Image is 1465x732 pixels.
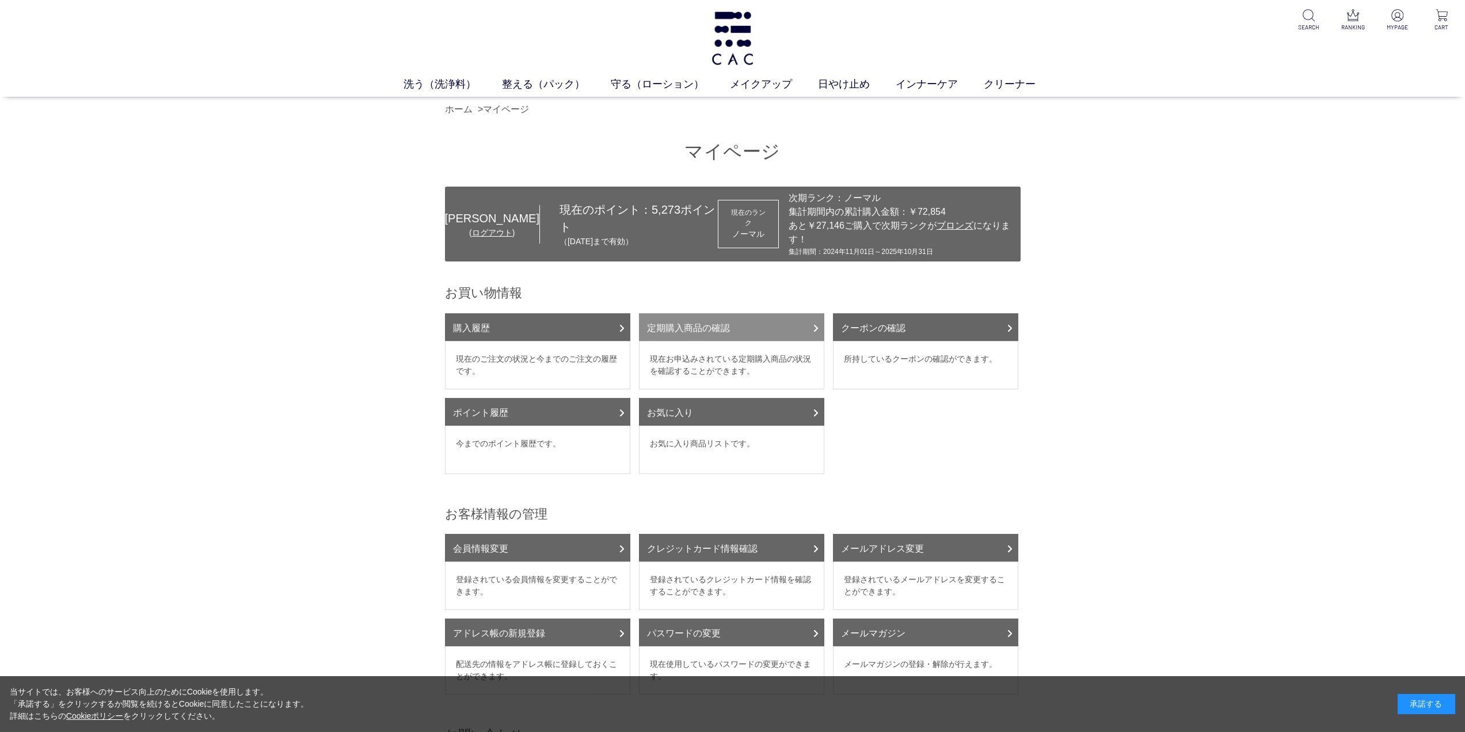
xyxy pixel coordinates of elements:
img: logo [709,12,756,65]
h2: お客様情報の管理 [445,506,1021,522]
dd: メールマガジンの登録・解除が行えます。 [833,646,1018,695]
dd: 今までのポイント履歴です。 [445,426,630,474]
dd: 現在使用しているパスワードの変更ができます。 [639,646,824,695]
h2: お買い物情報 [445,285,1021,301]
li: > [478,103,532,116]
a: 守る（ローション） [611,77,730,92]
dd: 登録されているメールアドレスを変更することができます。 [833,562,1018,610]
div: 当サイトでは、お客様へのサービス向上のためにCookieを使用します。 「承諾する」をクリックするか閲覧を続けるとCookieに同意したことになります。 詳細はこちらの をクリックしてください。 [10,686,309,722]
a: 整える（パック） [502,77,611,92]
a: Cookieポリシー [66,711,124,720]
a: 定期購入商品の確認 [639,313,824,341]
p: MYPAGE [1383,23,1411,32]
p: 配送先の情報をアドレス帳に登録しておくことができます。 [456,658,619,682]
div: [PERSON_NAME] [445,210,539,227]
a: お気に入り [639,398,824,426]
h1: マイページ [445,139,1021,164]
dd: 現在お申込みされている定期購入商品の状況を確認することができます。 [639,341,824,389]
dt: 現在のランク [729,207,768,228]
a: SEARCH [1295,9,1323,32]
div: ( ) [445,227,539,239]
div: 次期ランク：ノーマル [789,191,1015,205]
p: RANKING [1339,23,1367,32]
dd: 所持しているクーポンの確認ができます。 [833,341,1018,389]
a: CART [1428,9,1456,32]
div: あと￥27,146ご購入で次期ランクが になります！ [789,219,1015,246]
div: 現在のポイント： ポイント [540,201,718,248]
a: 購入履歴 [445,313,630,341]
a: ホーム [445,104,473,114]
span: ブロンズ [937,221,973,230]
p: （[DATE]まで有効） [560,236,718,248]
a: 会員情報変更 [445,534,630,562]
span: 5,273 [652,203,680,216]
div: 承諾する [1398,694,1455,714]
div: 集計期間内の累計購入金額：￥72,854 [789,205,1015,219]
a: 日やけ止め [818,77,896,92]
a: メイクアップ [730,77,818,92]
div: ノーマル [729,228,768,240]
p: SEARCH [1295,23,1323,32]
dd: 登録されている会員情報を変更することができます。 [445,562,630,610]
a: パスワードの変更 [639,619,824,646]
a: クレジットカード情報確認 [639,534,824,562]
a: クーポンの確認 [833,313,1018,341]
a: RANKING [1339,9,1367,32]
p: CART [1428,23,1456,32]
a: 洗う（洗浄料） [404,77,502,92]
a: MYPAGE [1383,9,1411,32]
a: メールマガジン [833,619,1018,646]
dd: 登録されているクレジットカード情報を確認することができます。 [639,562,824,610]
div: 集計期間：2024年11月01日～2025年10月31日 [789,246,1015,257]
dd: 現在のご注文の状況と今までのご注文の履歴です。 [445,341,630,389]
a: ログアウト [472,228,512,237]
dd: お気に入り商品リストです。 [639,426,824,474]
a: ポイント履歴 [445,398,630,426]
a: メールアドレス変更 [833,534,1018,562]
a: マイページ [483,104,529,114]
a: アドレス帳の新規登録 [445,619,630,646]
a: インナーケア [896,77,984,92]
a: クリーナー [984,77,1061,92]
